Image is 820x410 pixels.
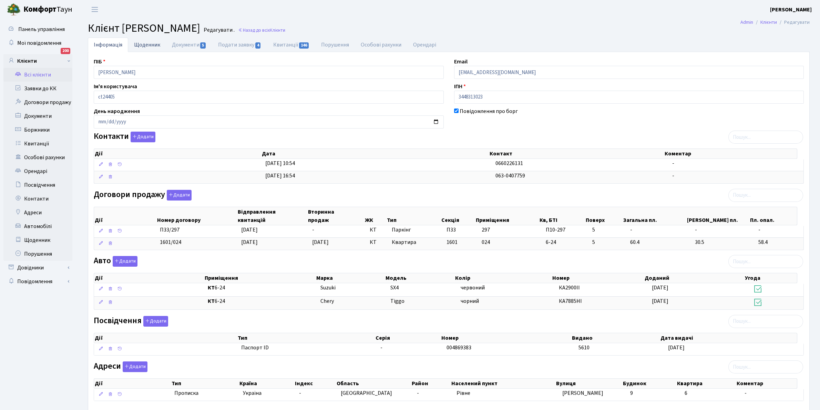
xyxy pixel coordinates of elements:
[94,190,192,201] label: Договори продажу
[370,238,387,246] span: КТ
[664,149,797,158] th: Коментар
[265,160,295,167] span: [DATE] 10:54
[390,284,399,291] span: SX4
[407,38,442,52] a: Орендарі
[171,379,239,388] th: Тип
[685,389,687,397] span: 6
[375,333,441,343] th: Серія
[454,82,466,91] label: ІПН
[552,273,644,283] th: Номер
[559,284,580,291] span: КА2900ІІ
[728,131,803,144] input: Пошук...
[204,273,316,283] th: Приміщення
[94,361,147,372] label: Адреси
[630,226,689,234] span: -
[237,333,375,343] th: Тип
[630,238,689,246] span: 60.4
[559,297,582,305] span: КА7885НІ
[208,297,215,305] b: КТ
[94,107,140,115] label: День народження
[265,172,295,180] span: [DATE] 16:54
[740,19,753,26] a: Admin
[749,207,797,225] th: Пл. опал.
[270,27,285,33] span: Клієнти
[3,261,72,275] a: Довідники
[166,38,212,52] a: Документи
[294,379,336,388] th: Індекс
[495,172,525,180] span: 063-0407759
[3,192,72,206] a: Контакти
[3,36,72,50] a: Мої повідомлення200
[129,131,155,143] a: Додати
[3,95,72,109] a: Договори продажу
[3,206,72,219] a: Адреси
[760,19,777,26] a: Клієнти
[312,238,329,246] span: [DATE]
[131,132,155,142] button: Контакти
[299,389,301,397] span: -
[585,207,623,225] th: Поверх
[660,333,797,343] th: Дата видачі
[94,316,168,327] label: Посвідчення
[728,315,803,328] input: Пошук...
[730,15,820,30] nav: breadcrumb
[94,273,204,283] th: Дії
[156,207,237,225] th: Номер договору
[460,107,518,115] label: Повідомлення про борг
[320,297,334,305] span: Chery
[3,247,72,261] a: Порушення
[777,19,810,26] li: Редагувати
[237,207,307,225] th: Відправлення квитанцій
[312,226,314,234] span: -
[630,389,633,397] span: 9
[380,344,382,351] span: -
[644,273,744,283] th: Доданий
[539,207,585,225] th: Кв, БТІ
[728,189,803,202] input: Пошук...
[3,123,72,137] a: Боржники
[695,226,753,234] span: -
[736,379,797,388] th: Коментар
[745,389,747,397] span: -
[202,27,235,33] small: Редагувати .
[672,172,674,180] span: -
[208,297,315,305] span: 6-24
[160,238,181,246] span: 1601/024
[447,238,458,246] span: 1601
[3,164,72,178] a: Орендарі
[390,297,404,305] span: Tiggo
[482,226,490,234] span: 297
[571,333,660,343] th: Видано
[441,207,475,225] th: Секція
[744,273,797,283] th: Угода
[208,284,315,292] span: 6-24
[3,22,72,36] a: Панель управління
[307,207,365,225] th: Вторинна продаж
[676,379,736,388] th: Квартира
[489,149,664,158] th: Контакт
[622,379,676,388] th: Будинок
[208,284,215,291] b: КТ
[728,360,803,373] input: Пошук...
[3,219,72,233] a: Автомобілі
[555,379,622,388] th: Вулиця
[160,226,180,234] span: П33/297
[758,238,801,246] span: 58.4
[562,389,603,397] span: [PERSON_NAME]
[23,4,57,15] b: Комфорт
[461,297,479,305] span: чорний
[241,344,375,352] span: Паспорт ID
[668,344,685,351] span: [DATE]
[143,316,168,327] button: Посвідчення
[121,360,147,372] a: Додати
[123,361,147,372] button: Адреси
[94,132,155,142] label: Контакти
[3,82,72,95] a: Заявки до КК
[94,333,237,343] th: Дії
[341,389,392,397] span: [GEOGRAPHIC_DATA]
[94,149,261,158] th: Дії
[299,42,309,49] span: 146
[94,207,156,225] th: Дії
[316,273,385,283] th: Марка
[461,284,485,291] span: червоний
